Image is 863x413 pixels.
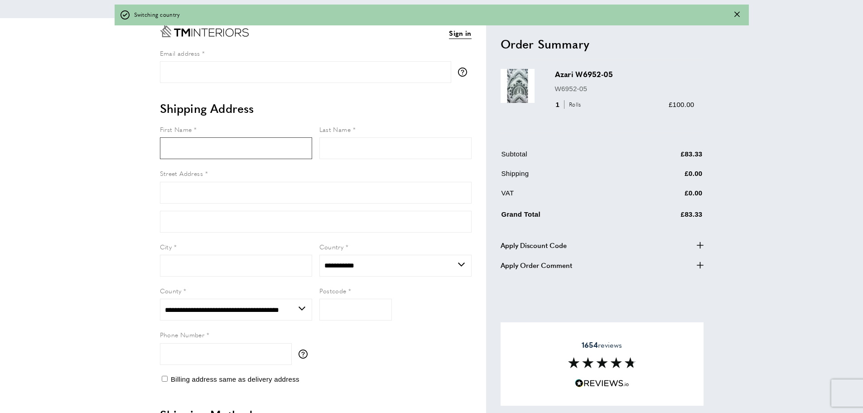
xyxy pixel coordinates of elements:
[160,100,472,117] h2: Shipping Address
[501,207,631,227] td: Grand Total
[631,168,702,186] td: £0.00
[669,101,694,108] span: £100.00
[449,28,471,39] a: Sign in
[319,125,351,134] span: Last Name
[631,149,702,166] td: £83.33
[319,242,344,251] span: Country
[160,242,172,251] span: City
[555,83,694,94] p: W6952-05
[555,69,694,79] h3: Azari W6952-05
[160,330,205,339] span: Phone Number
[115,5,749,25] div: off
[501,240,567,251] span: Apply Discount Code
[568,357,636,368] img: Reviews section
[458,68,472,77] button: More information
[575,379,629,388] img: Reviews.io 5 stars
[501,260,572,271] span: Apply Order Comment
[564,100,583,109] span: Rolls
[631,188,702,205] td: £0.00
[631,207,702,227] td: £83.33
[134,10,180,19] span: Switching country
[160,169,203,178] span: Street Address
[582,340,622,350] span: reviews
[171,375,299,383] span: Billing address same as delivery address
[501,188,631,205] td: VAT
[501,168,631,186] td: Shipping
[501,149,631,166] td: Subtotal
[160,49,200,58] span: Email address
[162,376,168,382] input: Billing address same as delivery address
[734,10,740,19] div: Close message
[501,69,535,103] img: Azari W6952-05
[555,99,584,110] div: 1
[160,125,192,134] span: First Name
[501,36,704,52] h2: Order Summary
[299,350,312,359] button: More information
[160,286,182,295] span: County
[582,340,598,350] strong: 1654
[319,286,347,295] span: Postcode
